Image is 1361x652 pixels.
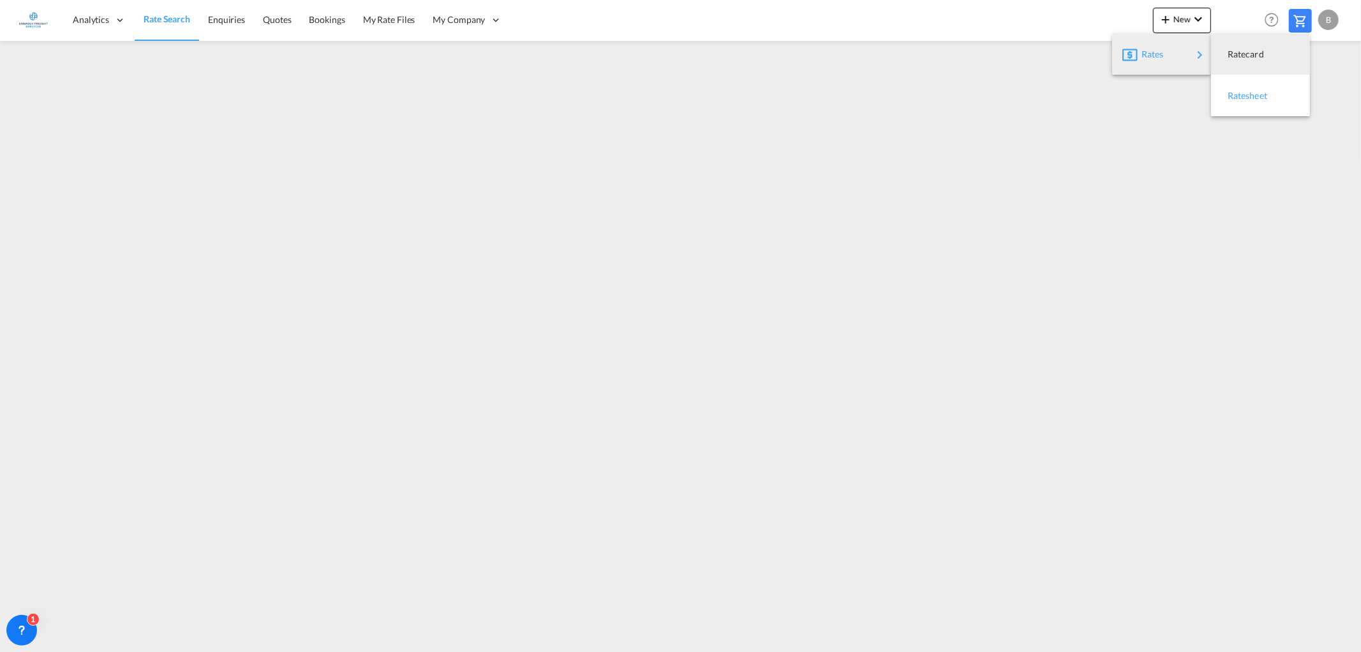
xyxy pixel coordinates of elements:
[1142,42,1157,67] span: Rates
[1193,47,1208,63] md-icon: icon-chevron-right
[1221,38,1300,70] div: Ratecard
[1221,80,1300,112] div: Ratesheet
[1228,42,1242,67] span: Ratecard
[1228,83,1242,109] span: Ratesheet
